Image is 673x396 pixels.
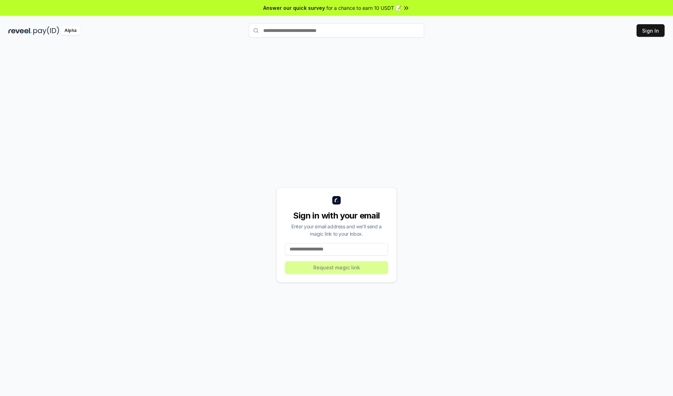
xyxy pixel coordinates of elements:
div: Alpha [61,26,80,35]
img: pay_id [33,26,59,35]
img: reveel_dark [8,26,32,35]
button: Sign In [637,24,665,37]
span: Answer our quick survey [263,4,325,12]
img: logo_small [332,196,341,204]
span: for a chance to earn 10 USDT 📝 [326,4,401,12]
div: Enter your email address and we’ll send a magic link to your inbox. [285,223,388,237]
div: Sign in with your email [285,210,388,221]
